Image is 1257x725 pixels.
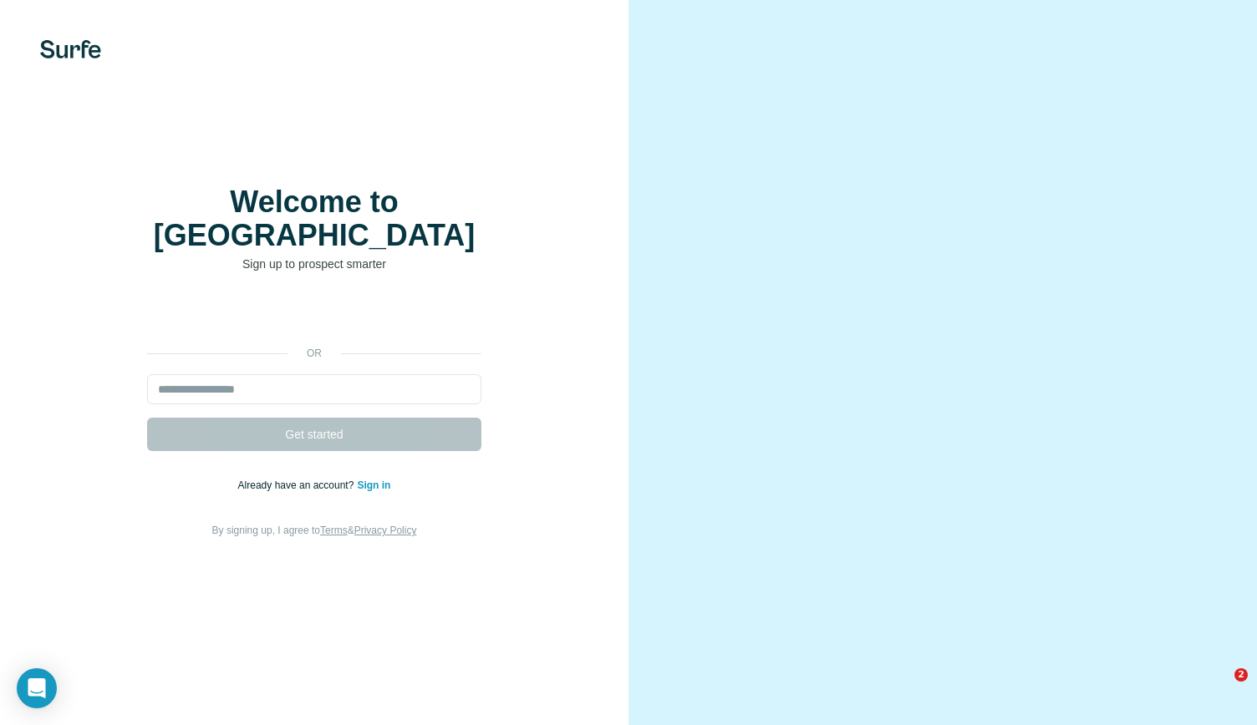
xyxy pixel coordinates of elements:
img: Surfe's logo [40,40,101,58]
span: By signing up, I agree to & [212,525,417,536]
p: or [288,346,341,361]
a: Terms [320,525,348,536]
div: Open Intercom Messenger [17,668,57,708]
iframe: Knap til Log ind med Google [139,297,490,334]
iframe: Intercom live chat [1200,668,1240,708]
span: 2 [1234,668,1248,682]
span: Already have an account? [238,479,358,491]
p: Sign up to prospect smarter [147,256,481,272]
h1: Welcome to [GEOGRAPHIC_DATA] [147,185,481,252]
a: Sign in [357,479,390,491]
a: Privacy Policy [354,525,417,536]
